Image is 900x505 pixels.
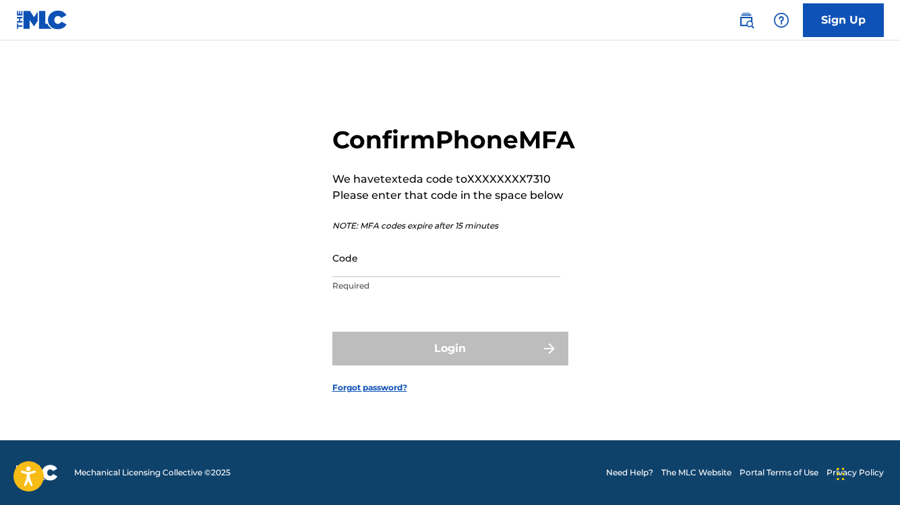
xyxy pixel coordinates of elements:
p: NOTE: MFA codes expire after 15 minutes [332,220,575,232]
p: Required [332,280,560,292]
img: logo [16,465,58,481]
a: The MLC Website [661,467,731,479]
a: Forgot password? [332,382,407,394]
a: Sign Up [803,3,884,37]
a: Privacy Policy [827,467,884,479]
p: Please enter that code in the space below [332,187,575,204]
img: search [738,12,754,28]
a: Need Help? [606,467,653,479]
a: Public Search [733,7,760,34]
iframe: Chat Widget [833,440,900,505]
div: Drag [837,454,845,494]
img: MLC Logo [16,10,68,30]
div: Help [768,7,795,34]
span: Mechanical Licensing Collective © 2025 [74,467,231,479]
img: help [773,12,789,28]
h2: Confirm Phone MFA [332,125,575,155]
a: Portal Terms of Use [740,467,818,479]
p: We have texted a code to XXXXXXXX7310 [332,171,575,187]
